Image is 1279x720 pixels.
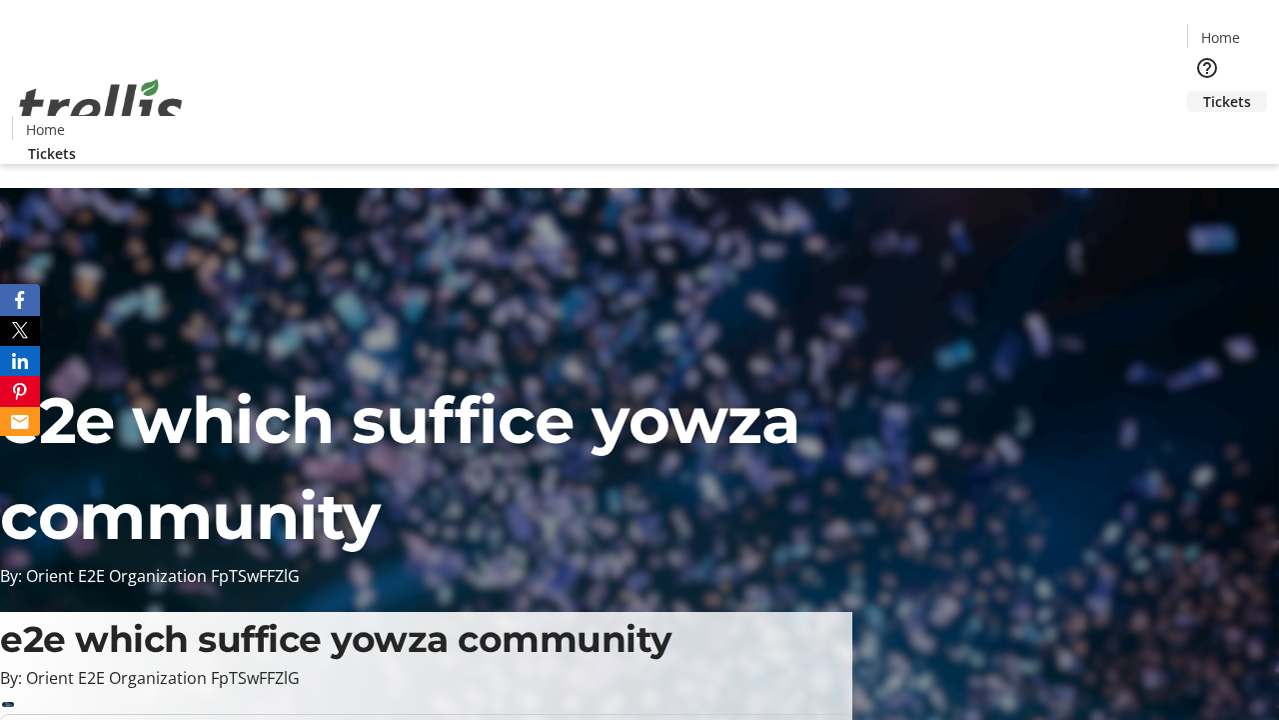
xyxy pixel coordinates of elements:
span: Tickets [28,143,76,164]
button: Cart [1187,112,1227,152]
a: Home [13,119,77,140]
img: Orient E2E Organization FpTSwFFZlG's Logo [12,57,190,157]
a: Tickets [12,143,92,164]
a: Home [1188,27,1252,48]
span: Tickets [1203,91,1251,112]
button: Help [1187,48,1227,88]
a: Tickets [1187,91,1267,112]
span: Home [1201,27,1240,48]
span: Home [26,119,65,140]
